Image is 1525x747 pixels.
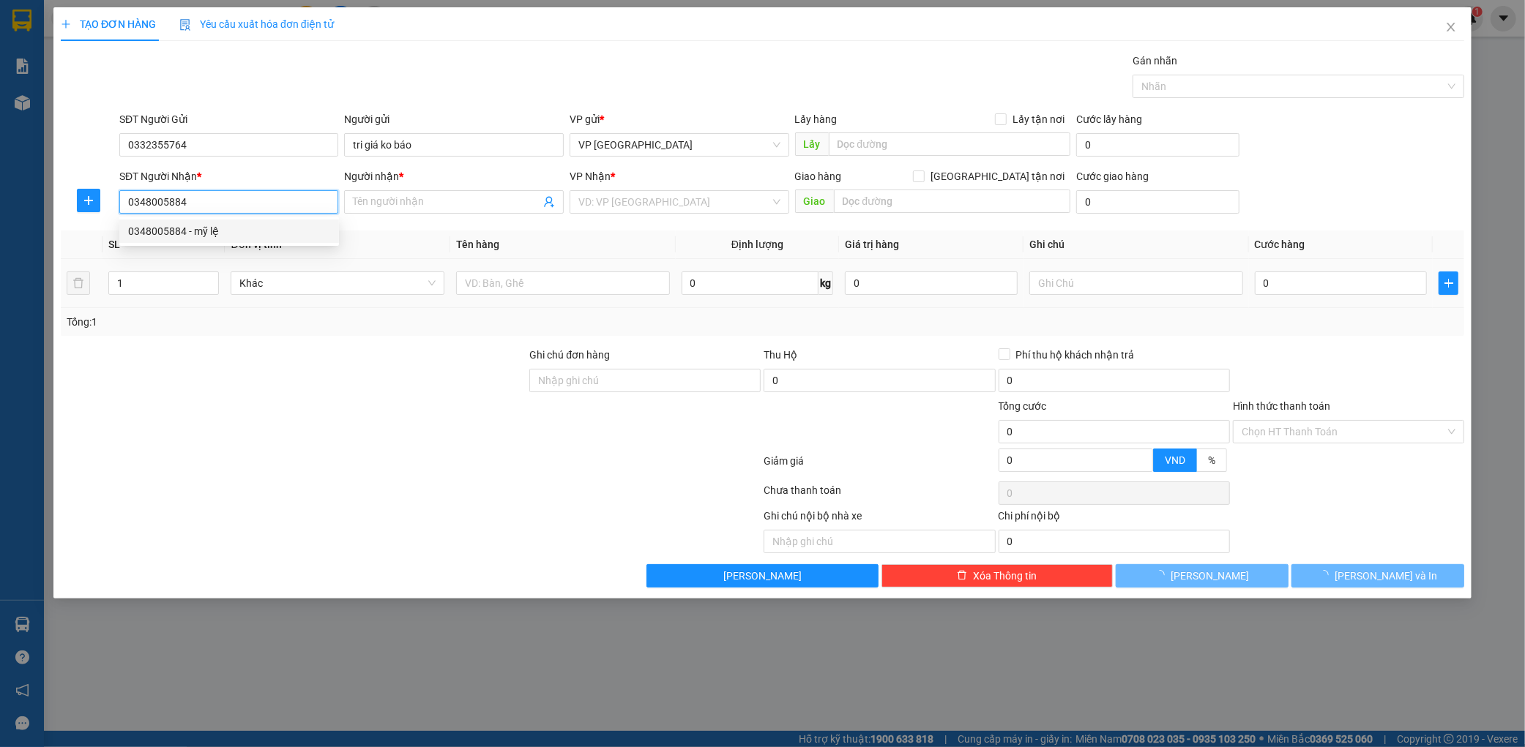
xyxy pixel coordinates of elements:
span: plus [61,19,71,29]
span: [GEOGRAPHIC_DATA] tận nơi [925,168,1070,184]
div: Người gửi [344,111,564,127]
span: Tổng cước [999,400,1047,412]
button: [PERSON_NAME] và In [1291,564,1464,588]
span: Giao hàng [795,170,842,182]
div: VP gửi [570,111,789,127]
span: % [1208,454,1215,466]
div: Tổng: 1 [67,314,589,330]
span: Thu Hộ [764,349,797,361]
span: kg [819,271,833,295]
div: Chi phí nội bộ [999,508,1230,530]
label: Cước giao hàng [1076,170,1149,182]
div: Chưa thanh toán [763,482,997,508]
input: Nhập ghi chú [764,530,995,553]
input: Ghi chú đơn hàng [529,369,761,392]
button: deleteXóa Thông tin [881,564,1113,588]
img: icon [179,19,191,31]
div: SĐT Người Nhận [119,168,339,184]
span: [PERSON_NAME] [723,568,802,584]
span: SL [108,239,120,250]
span: Cước hàng [1255,239,1305,250]
span: loading [1319,570,1335,580]
label: Ghi chú đơn hàng [529,349,610,361]
button: Close [1431,7,1472,48]
span: loading [1155,570,1171,580]
button: plus [1439,271,1458,295]
span: plus [1439,277,1458,289]
span: user-add [543,196,555,208]
span: Định lượng [731,239,783,250]
span: [PERSON_NAME] [1171,568,1249,584]
button: [PERSON_NAME] [646,564,878,588]
th: Ghi chú [1023,230,1249,259]
span: Lấy tận nơi [1007,111,1070,127]
input: Dọc đường [829,132,1070,156]
span: Giao [795,189,834,213]
span: Lấy [795,132,829,156]
input: Cước lấy hàng [1076,133,1239,157]
span: Phí thu hộ khách nhận trả [1010,347,1141,363]
label: Cước lấy hàng [1076,113,1142,125]
input: Cước giao hàng [1076,190,1239,214]
span: Yêu cầu xuất hóa đơn điện tử [179,18,334,30]
input: Dọc đường [834,189,1070,213]
span: close [1445,21,1457,33]
div: Ghi chú nội bộ nhà xe [764,508,995,530]
span: delete [957,570,967,582]
button: delete [67,271,90,295]
input: 0 [845,271,1018,295]
div: Người nhận [344,168,564,184]
span: TẠO ĐƠN HÀNG [61,18,156,30]
span: Khác [239,272,436,294]
span: plus [78,195,100,206]
button: [PERSON_NAME] [1116,564,1289,588]
button: plus [77,189,100,212]
span: Đơn vị tính [231,239,286,250]
span: VND [1165,454,1185,466]
div: SĐT Người Gửi [119,111,339,127]
label: Hình thức thanh toán [1233,400,1330,412]
div: Giảm giá [763,453,997,478]
input: Ghi Chú [1029,271,1243,295]
span: Giá trị hàng [845,239,899,250]
label: Gán nhãn [1133,55,1177,67]
span: VP Mỹ Đình [578,134,780,156]
span: Xóa Thông tin [973,568,1037,584]
span: [PERSON_NAME] và In [1335,568,1437,584]
input: VD: Bàn, Ghế [456,271,670,295]
span: Tên hàng [456,239,499,250]
span: Lấy hàng [795,113,838,125]
span: VP Nhận [570,170,611,182]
